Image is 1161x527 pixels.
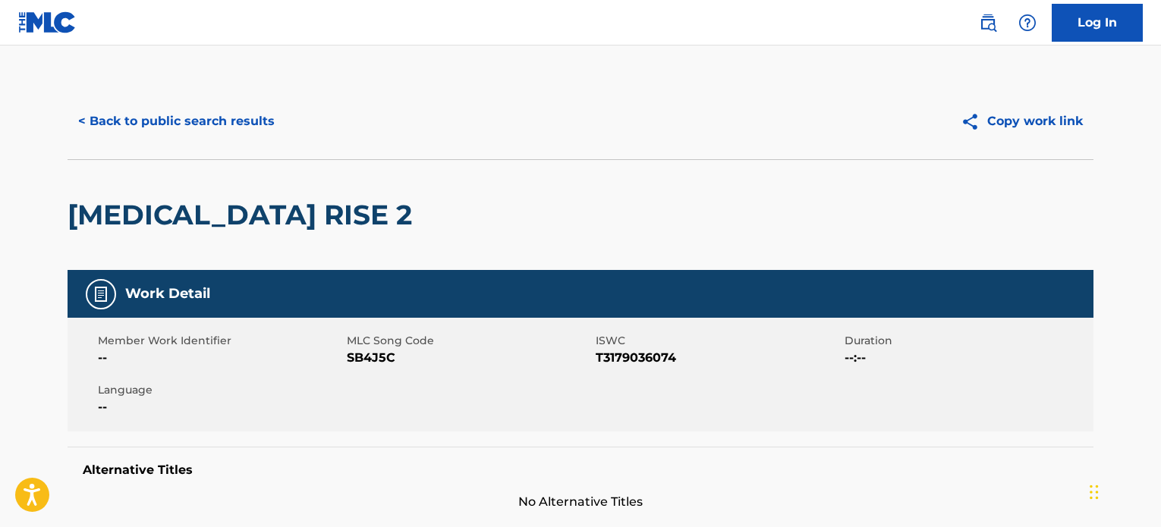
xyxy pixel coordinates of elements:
span: SB4J5C [347,349,592,367]
a: Log In [1052,4,1143,42]
span: No Alternative Titles [68,493,1093,511]
span: -- [98,349,343,367]
a: Public Search [973,8,1003,38]
iframe: Chat Widget [1085,454,1161,527]
h5: Alternative Titles [83,463,1078,478]
span: Member Work Identifier [98,333,343,349]
div: Help [1012,8,1043,38]
h2: [MEDICAL_DATA] RISE 2 [68,198,420,232]
img: search [979,14,997,32]
span: Language [98,382,343,398]
span: Duration [845,333,1090,349]
span: --:-- [845,349,1090,367]
span: -- [98,398,343,416]
button: Copy work link [950,102,1093,140]
h5: Work Detail [125,285,210,303]
span: MLC Song Code [347,333,592,349]
div: Drag [1090,469,1099,515]
span: ISWC [596,333,841,349]
img: help [1018,14,1037,32]
img: Work Detail [92,285,110,303]
img: Copy work link [961,112,987,131]
button: < Back to public search results [68,102,285,140]
span: T3179036074 [596,349,841,367]
img: MLC Logo [18,11,77,33]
